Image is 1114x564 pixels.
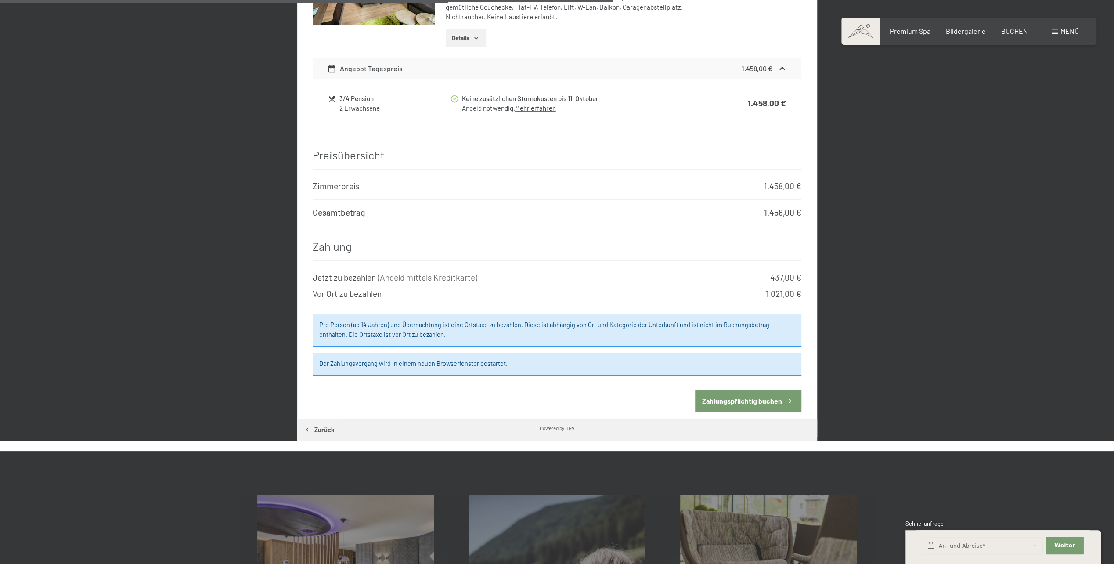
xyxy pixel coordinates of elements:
h3: Preisübersicht [313,141,801,169]
a: Premium Spa [890,27,930,35]
span: Schnellanfrage [905,520,944,527]
div: 1.458,00 € [764,207,801,219]
h3: Zahlung [313,233,801,260]
div: Vor Ort zu bezahlen [313,288,382,300]
div: 3/4 Pension [339,94,450,104]
a: Bildergalerie [946,27,986,35]
div: Angeld notwendig. [462,104,694,113]
strong: 1.458,00 € [748,98,786,108]
button: Zurück [297,419,341,441]
a: Mehr erfahren [515,104,556,112]
span: ( Angeld mittels Kreditkarte ) [378,272,477,282]
div: Jetzt zu bezahlen [313,272,477,284]
span: Menü [1060,27,1079,35]
button: Details [446,29,486,48]
div: 2 Erwachsene [339,104,450,113]
button: Zahlungspflichtig buchen [695,390,801,412]
div: Der Zahlungsvorgang wird in einem neuen Browserfenster gestartet. [313,353,801,376]
span: Weiter [1054,542,1075,550]
div: Pro Person (ab 14 Jahren) und Übernachtung ist eine Ortstaxe zu bezahlen. Diese ist abhängig von ... [313,314,801,347]
div: Zimmerpreis [313,181,360,192]
div: Keine zusätzlichen Stornokosten bis 11. Oktober [462,94,694,104]
div: Angebot Tagespreis [327,63,403,74]
div: Gesamtbetrag [313,207,365,219]
button: Weiter [1046,537,1083,555]
div: Angebot Tagespreis1.458,00 € [313,58,801,79]
strong: 1.458,00 € [742,64,772,72]
div: 437,00 € [770,272,801,284]
a: BUCHEN [1001,27,1028,35]
div: 1.458,00 € [764,181,801,192]
div: 1.021,00 € [766,288,801,300]
div: Powered by HGV [540,424,575,431]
